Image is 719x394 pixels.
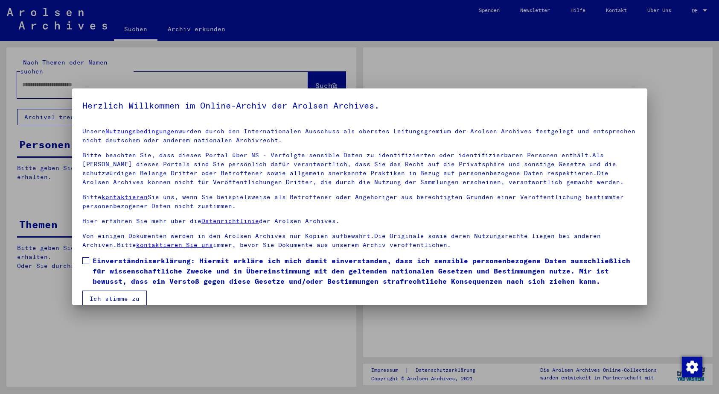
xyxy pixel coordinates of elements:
p: Von einigen Dokumenten werden in den Arolsen Archives nur Kopien aufbewahrt.Die Originale sowie d... [82,232,637,250]
p: Bitte beachten Sie, dass dieses Portal über NS - Verfolgte sensible Daten zu identifizierten oder... [82,151,637,187]
a: kontaktieren [102,193,148,201]
p: Bitte Sie uns, wenn Sie beispielsweise als Betroffener oder Angehöriger aus berechtigten Gründen ... [82,193,637,211]
a: Nutzungsbedingungen [105,127,178,135]
a: kontaktieren Sie uns [136,241,213,249]
h5: Herzlich Willkommen im Online-Archiv der Arolsen Archives. [82,99,637,112]
img: Zustimmung ändern [682,357,702,377]
a: Datenrichtlinie [201,217,259,225]
span: Einverständniserklärung: Hiermit erkläre ich mich damit einverstanden, dass ich sensible personen... [93,256,637,286]
p: Hier erfahren Sie mehr über die der Arolsen Archives. [82,217,637,226]
button: Ich stimme zu [82,291,147,307]
p: Unsere wurden durch den Internationalen Ausschuss als oberstes Leitungsgremium der Arolsen Archiv... [82,127,637,145]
